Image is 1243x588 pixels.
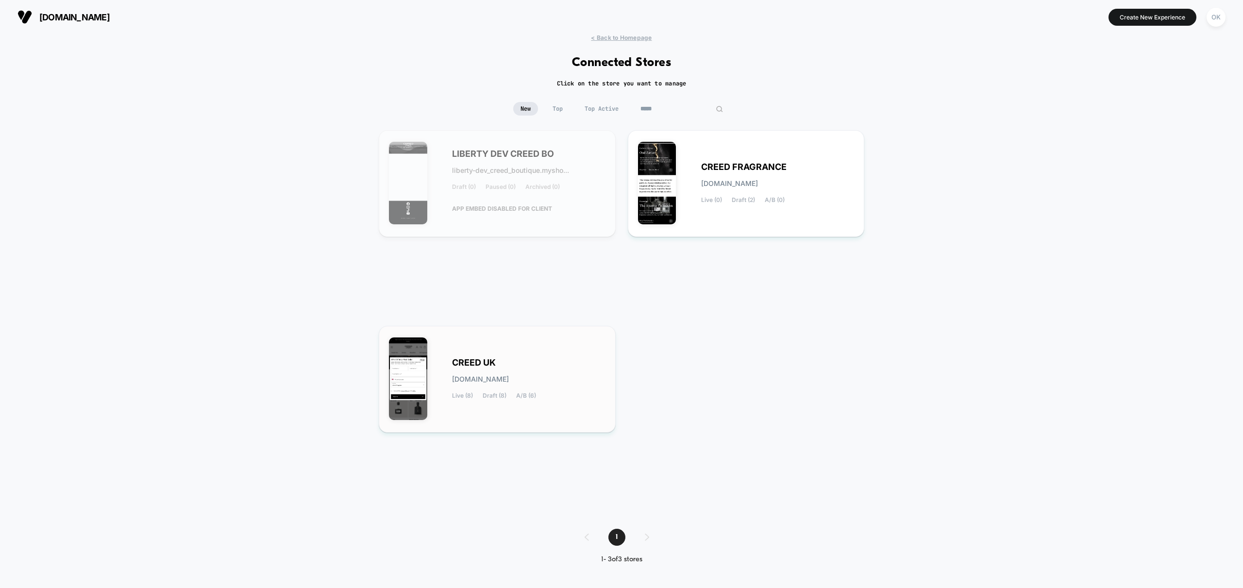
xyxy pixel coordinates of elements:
h1: Connected Stores [572,56,672,70]
span: CREED UK [452,359,496,366]
div: 1 - 3 of 3 stores [575,555,669,564]
img: CREED_UK [389,337,427,420]
span: Draft (2) [732,197,755,203]
span: A/B (0) [765,197,785,203]
div: OK [1207,8,1226,27]
span: Top Active [577,102,626,116]
img: LIBERTY_DEV_CREED_BOUTIQUE [389,142,427,224]
span: A/B (6) [516,392,536,399]
h2: Click on the store you want to manage [557,80,687,87]
span: < Back to Homepage [591,34,652,41]
span: Live (8) [452,392,473,399]
img: CREED_FRAGRANCE [638,142,676,224]
button: Create New Experience [1109,9,1196,26]
span: [DOMAIN_NAME] [452,376,509,383]
button: OK [1204,7,1228,27]
span: liberty-dev_creed_boutique.mysho... [452,167,569,174]
span: Draft (0) [452,184,476,190]
span: Top [545,102,570,116]
span: New [513,102,538,116]
span: CREED FRAGRANCE [701,164,787,170]
span: 1 [608,529,625,546]
span: LIBERTY DEV CREED BO [452,151,554,157]
button: [DOMAIN_NAME] [15,9,113,25]
span: [DOMAIN_NAME] [39,12,110,22]
span: Paused (0) [486,184,516,190]
img: Visually logo [17,10,32,24]
img: edit [716,105,723,113]
span: APP EMBED DISABLED FOR CLIENT [452,200,552,217]
span: Live (0) [701,197,722,203]
span: [DOMAIN_NAME] [701,180,758,187]
span: Archived (0) [525,184,560,190]
span: Draft (8) [483,392,506,399]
